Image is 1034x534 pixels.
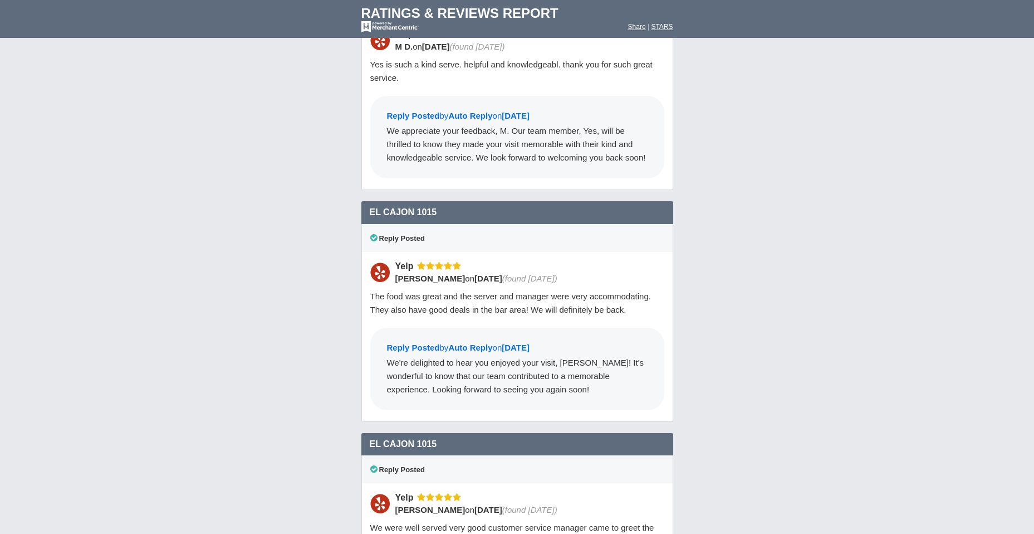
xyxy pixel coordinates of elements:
[370,263,390,282] img: Yelp
[474,274,502,283] span: [DATE]
[450,42,505,51] span: (found [DATE])
[387,124,648,164] div: We appreciate your feedback, M. Our team member, Yes, will be thrilled to know they made your vis...
[448,111,492,120] span: Auto Reply
[474,505,502,514] span: [DATE]
[395,492,418,503] div: Yelp
[395,41,657,52] div: on
[502,274,557,283] span: (found [DATE])
[370,292,651,314] span: The food was great and the server and manager were very accommodating. They also have good deals ...
[361,21,419,32] img: mc-powered-by-logo-white-103.png
[395,42,413,51] span: M D.
[370,494,390,513] img: Yelp
[370,31,390,50] img: Yelp
[395,260,418,272] div: Yelp
[502,111,530,120] span: [DATE]
[370,207,437,217] span: El Cajon 1015
[395,504,657,516] div: on
[370,234,425,242] span: Reply Posted
[387,356,648,396] div: We're delighted to hear you enjoyed your visit, [PERSON_NAME]! It's wonderful to know that our te...
[370,439,437,449] span: El Cajon 1015
[395,505,465,514] span: [PERSON_NAME]
[628,23,646,31] a: Share
[651,23,673,31] a: STARS
[448,343,492,352] span: Auto Reply
[422,42,450,51] span: [DATE]
[370,60,653,82] span: Yes is such a kind serve. helpful and knowledgeabl. thank you for such great service.
[502,343,530,352] span: [DATE]
[648,23,649,31] span: |
[395,274,465,283] span: [PERSON_NAME]
[387,111,440,120] span: Reply Posted
[387,343,440,352] span: Reply Posted
[387,342,648,356] div: by on
[370,465,425,474] span: Reply Posted
[387,110,648,124] div: by on
[395,273,657,284] div: on
[502,505,557,514] span: (found [DATE])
